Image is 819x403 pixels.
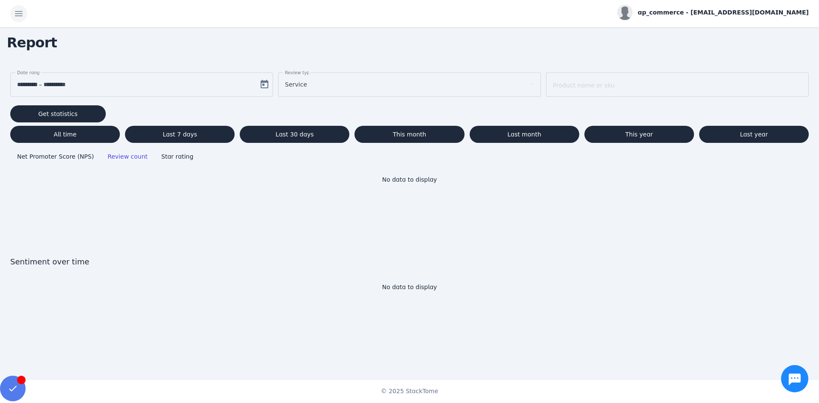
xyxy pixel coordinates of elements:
[638,8,809,17] span: ap_commerce - [EMAIL_ADDRESS][DOMAIN_NAME]
[740,131,768,137] span: Last year
[470,126,579,143] button: Last month
[107,153,148,160] span: Review count
[285,70,312,75] mat-label: Review type
[38,111,78,117] span: Get statistics
[54,131,76,137] span: All time
[39,79,42,90] span: –
[256,76,273,93] button: Open calendar
[285,79,307,90] span: Service
[381,387,439,396] span: © 2025 StackTome
[10,256,809,267] span: Sentiment over time
[354,126,464,143] button: This month
[10,126,120,143] button: All time
[507,131,541,137] span: Last month
[617,5,633,20] img: profile.jpg
[553,82,615,89] mat-label: Product name or sku
[161,153,193,160] span: Star rating
[625,131,653,137] span: This year
[617,5,809,20] button: ap_commerce - [EMAIL_ADDRESS][DOMAIN_NAME]
[382,284,437,290] span: No data to display
[17,70,42,75] mat-label: Date range
[393,131,427,137] span: This month
[10,105,106,122] button: Get statistics
[699,126,809,143] button: Last year
[382,176,437,183] span: No data to display
[125,126,235,143] button: Last 7 days
[163,131,197,137] span: Last 7 days
[276,131,314,137] span: Last 30 days
[17,153,94,160] span: Net Promoter Score (NPS)
[240,126,349,143] button: Last 30 days
[584,126,694,143] button: This year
